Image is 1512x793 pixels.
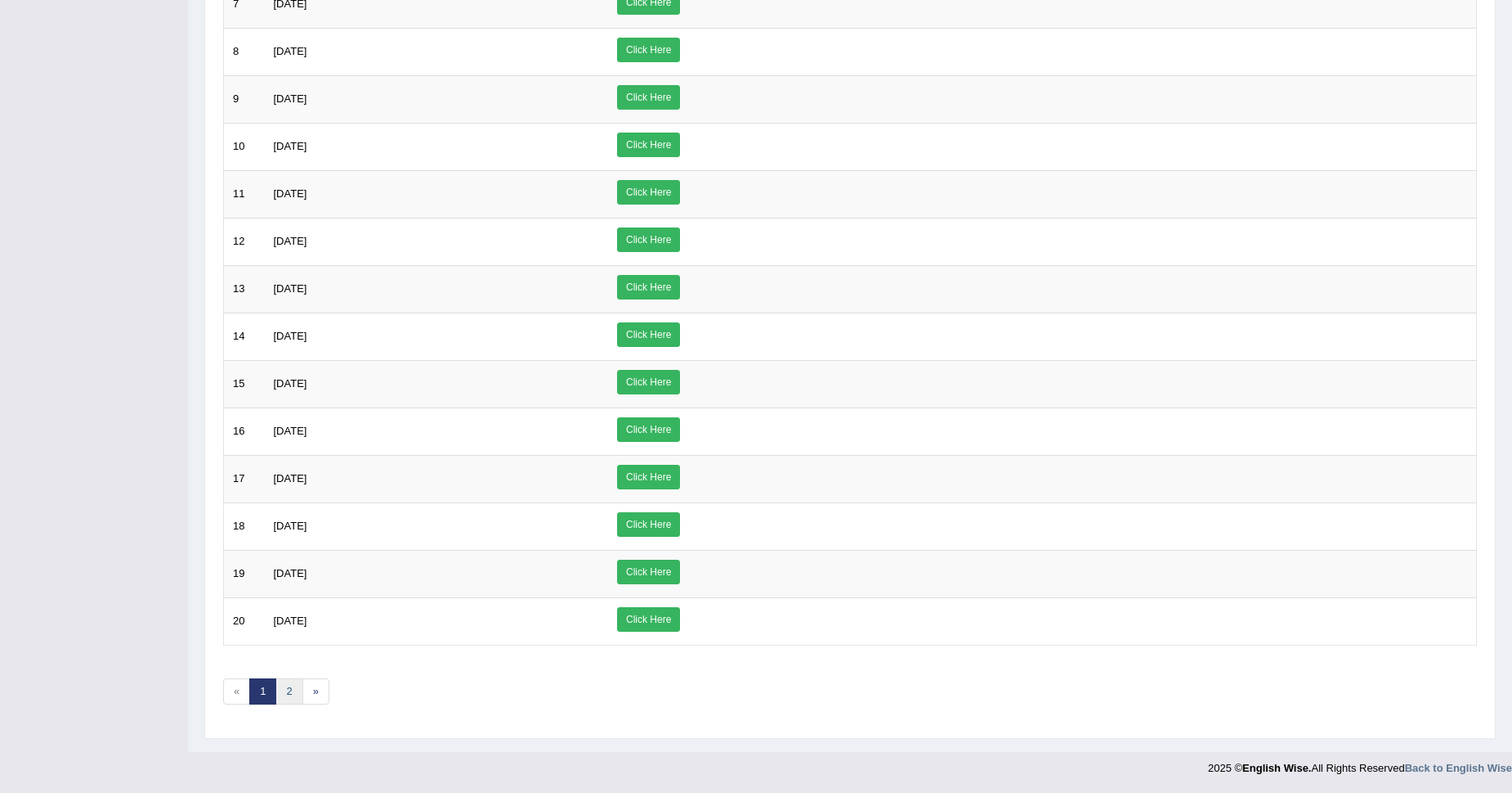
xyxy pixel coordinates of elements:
td: 14 [224,313,265,360]
span: [DATE] [274,520,307,532]
a: Click Here [617,465,680,489]
span: [DATE] [274,140,307,152]
span: [DATE] [274,235,307,247]
a: Click Here [617,560,680,584]
td: 16 [224,408,265,455]
td: 9 [224,75,265,123]
strong: English Wise. [1242,762,1311,774]
td: 20 [224,597,265,645]
td: 19 [224,550,265,597]
a: Click Here [617,180,680,205]
td: 13 [224,265,265,313]
a: Click Here [617,370,680,394]
td: 11 [224,170,265,218]
span: [DATE] [274,567,307,579]
span: « [223,678,250,705]
span: [DATE] [274,377,307,390]
td: 10 [224,123,265,170]
span: [DATE] [274,330,307,342]
a: Click Here [617,85,680,110]
td: 12 [224,218,265,265]
td: 8 [224,28,265,75]
td: 17 [224,455,265,502]
a: Click Here [617,275,680,300]
span: [DATE] [274,187,307,200]
span: [DATE] [274,45,307,57]
a: 2 [275,678,302,705]
a: 1 [249,678,276,705]
span: [DATE] [274,425,307,437]
span: [DATE] [274,92,307,105]
span: [DATE] [274,472,307,484]
div: 2025 © All Rights Reserved [1208,752,1512,776]
a: » [302,678,329,705]
a: Click Here [617,512,680,537]
span: [DATE] [274,615,307,627]
a: Click Here [617,417,680,442]
a: Click Here [617,607,680,632]
span: [DATE] [274,282,307,295]
td: 15 [224,360,265,408]
a: Click Here [617,322,680,347]
a: Back to English Wise [1405,762,1512,774]
a: Click Here [617,228,680,252]
a: Click Here [617,38,680,62]
a: Click Here [617,133,680,157]
td: 18 [224,502,265,550]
